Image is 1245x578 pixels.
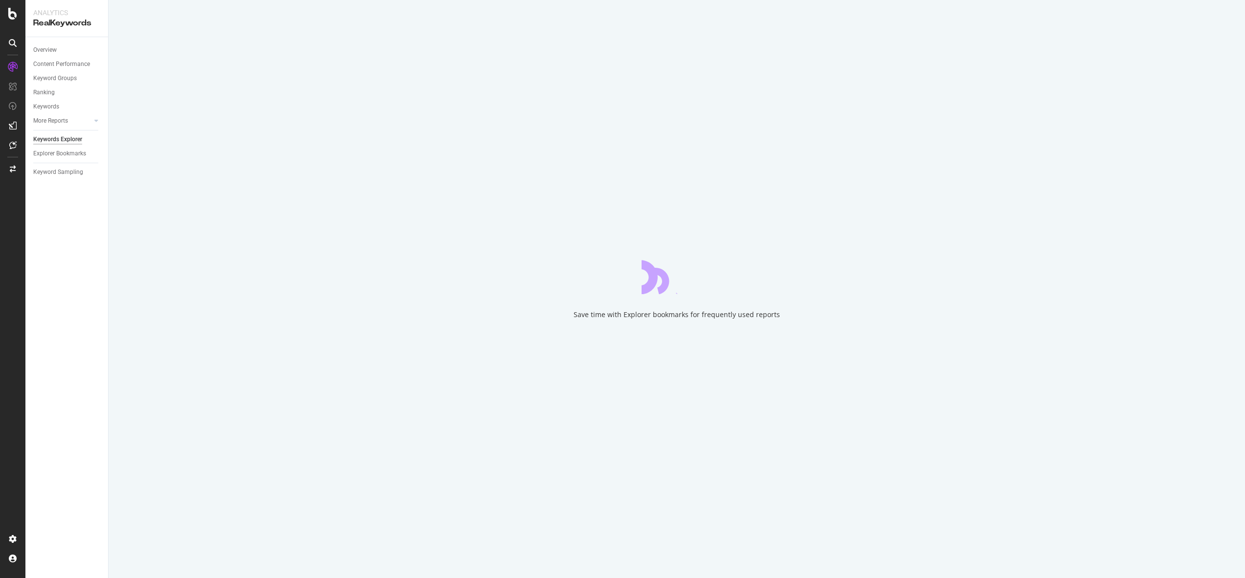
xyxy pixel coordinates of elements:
[33,167,101,177] a: Keyword Sampling
[33,73,101,84] a: Keyword Groups
[33,102,101,112] a: Keywords
[33,87,55,98] div: Ranking
[33,45,101,55] a: Overview
[33,45,57,55] div: Overview
[33,116,68,126] div: More Reports
[33,18,100,29] div: RealKeywords
[33,134,101,145] a: Keywords Explorer
[33,87,101,98] a: Ranking
[33,149,101,159] a: Explorer Bookmarks
[33,134,82,145] div: Keywords Explorer
[33,59,101,69] a: Content Performance
[33,167,83,177] div: Keyword Sampling
[33,102,59,112] div: Keywords
[642,259,712,294] div: animation
[33,116,91,126] a: More Reports
[33,73,77,84] div: Keyword Groups
[574,310,780,320] div: Save time with Explorer bookmarks for frequently used reports
[33,149,86,159] div: Explorer Bookmarks
[33,8,100,18] div: Analytics
[33,59,90,69] div: Content Performance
